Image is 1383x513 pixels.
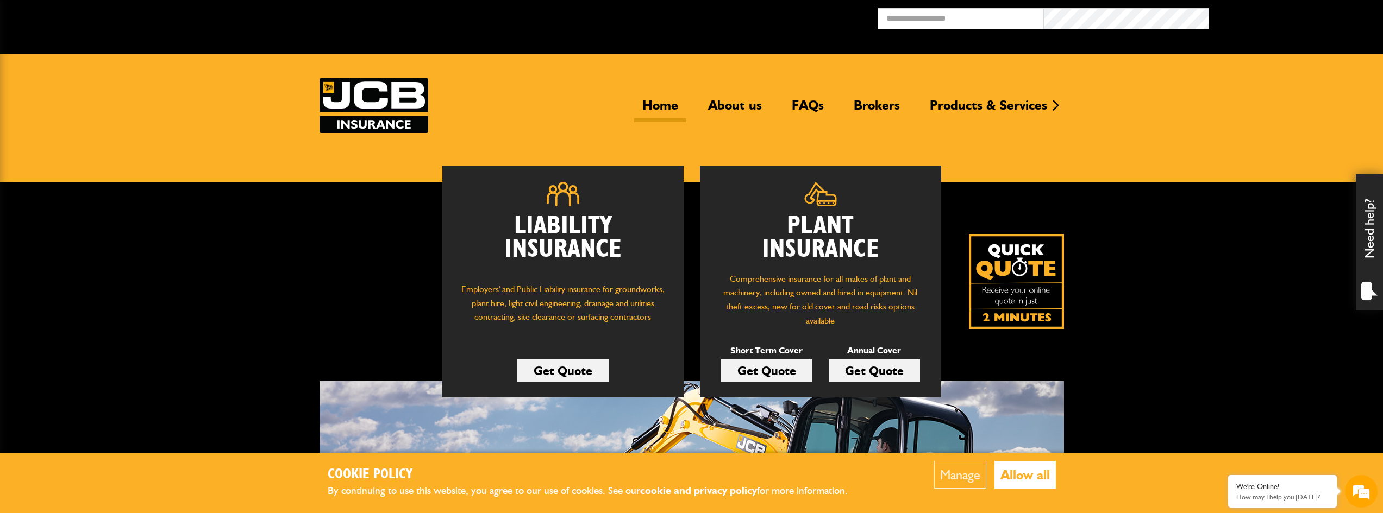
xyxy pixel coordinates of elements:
p: Short Term Cover [721,344,812,358]
p: By continuing to use this website, you agree to our use of cookies. See our for more information. [328,483,866,499]
a: Brokers [846,97,908,122]
p: Annual Cover [829,344,920,358]
a: JCB Insurance Services [320,78,428,133]
h2: Cookie Policy [328,466,866,483]
a: Get your insurance quote isn just 2-minutes [969,234,1064,329]
p: Comprehensive insurance for all makes of plant and machinery, including owned and hired in equipm... [716,272,925,327]
a: About us [700,97,770,122]
a: Home [634,97,686,122]
a: FAQs [784,97,832,122]
button: Allow all [994,461,1056,489]
button: Broker Login [1209,8,1375,25]
a: Get Quote [517,359,609,382]
p: Employers' and Public Liability insurance for groundworks, plant hire, light civil engineering, d... [459,282,667,334]
p: How may I help you today? [1236,493,1329,501]
img: JCB Insurance Services logo [320,78,428,133]
a: cookie and privacy policy [640,484,757,497]
img: Quick Quote [969,234,1064,329]
a: Get Quote [829,359,920,382]
div: Need help? [1356,174,1383,310]
h2: Liability Insurance [459,214,667,272]
a: Products & Services [922,97,1055,122]
h2: Plant Insurance [716,214,925,261]
div: We're Online! [1236,482,1329,491]
a: Get Quote [721,359,812,382]
button: Manage [934,461,986,489]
